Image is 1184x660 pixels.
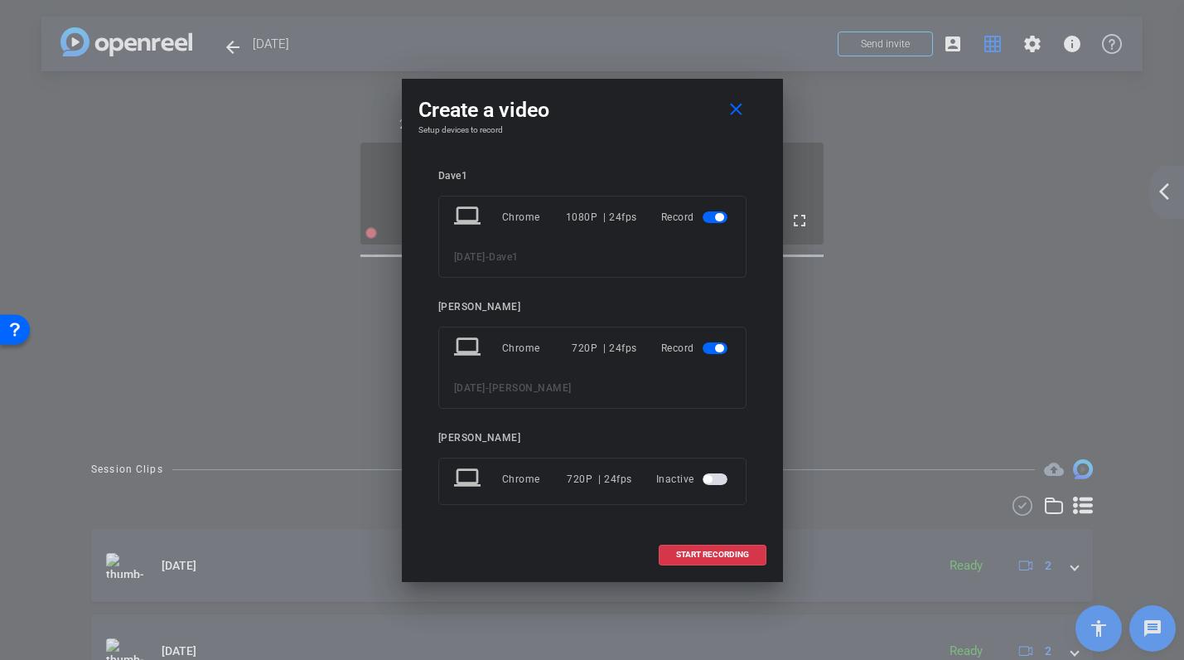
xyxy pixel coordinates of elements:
[566,202,637,232] div: 1080P | 24fps
[438,432,747,444] div: [PERSON_NAME]
[489,382,572,394] span: [PERSON_NAME]
[454,382,486,394] span: [DATE]
[502,464,568,494] div: Chrome
[454,333,484,363] mat-icon: laptop
[567,464,632,494] div: 720P | 24fps
[486,382,490,394] span: -
[454,202,484,232] mat-icon: laptop
[659,545,766,565] button: START RECORDING
[726,99,747,120] mat-icon: close
[661,202,731,232] div: Record
[502,202,566,232] div: Chrome
[661,333,731,363] div: Record
[438,170,747,182] div: Dave1
[486,251,490,263] span: -
[572,333,637,363] div: 720P | 24fps
[454,251,486,263] span: [DATE]
[656,464,731,494] div: Inactive
[418,95,766,125] div: Create a video
[502,333,573,363] div: Chrome
[489,251,519,263] span: Dave1
[676,551,749,559] span: START RECORDING
[438,301,747,313] div: [PERSON_NAME]
[454,464,484,494] mat-icon: laptop
[418,125,766,135] h4: Setup devices to record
